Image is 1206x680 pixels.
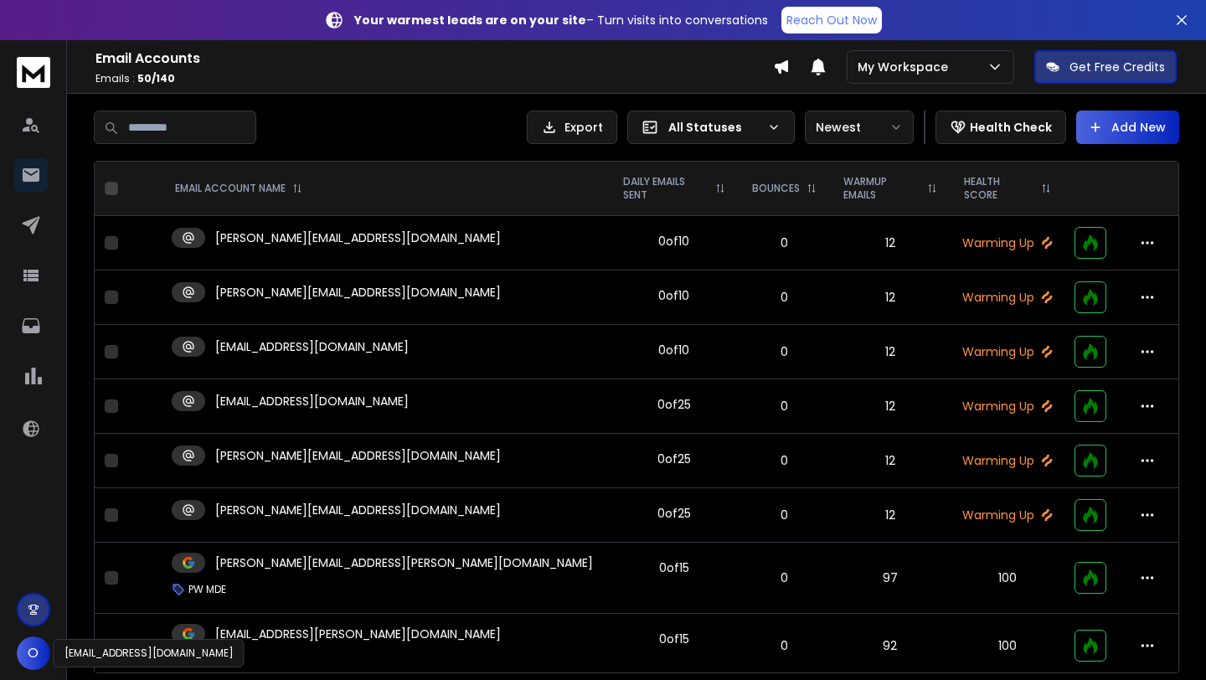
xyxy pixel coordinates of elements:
[54,639,245,667] div: [EMAIL_ADDRESS][DOMAIN_NAME]
[749,507,820,523] p: 0
[749,569,820,586] p: 0
[17,636,50,670] button: O
[964,175,1034,202] p: HEALTH SCORE
[786,12,877,28] p: Reach Out Now
[215,554,593,571] p: [PERSON_NAME][EMAIL_ADDRESS][PERSON_NAME][DOMAIN_NAME]
[657,396,691,413] div: 0 of 25
[659,559,689,576] div: 0 of 15
[749,452,820,469] p: 0
[830,614,951,678] td: 92
[215,502,501,518] p: [PERSON_NAME][EMAIL_ADDRESS][DOMAIN_NAME]
[830,434,951,488] td: 12
[749,637,820,654] p: 0
[95,72,773,85] p: Emails :
[354,12,768,28] p: – Turn visits into conversations
[658,342,689,358] div: 0 of 10
[752,182,800,195] p: BOUNCES
[961,234,1054,251] p: Warming Up
[961,398,1054,415] p: Warming Up
[843,175,920,202] p: WARMUP EMAILS
[354,12,586,28] strong: Your warmest leads are on your site
[623,175,709,202] p: DAILY EMAILS SENT
[658,233,689,250] div: 0 of 10
[1076,111,1179,144] button: Add New
[215,626,501,642] p: [EMAIL_ADDRESS][PERSON_NAME][DOMAIN_NAME]
[527,111,617,144] button: Export
[951,543,1064,614] td: 100
[858,59,955,75] p: My Workspace
[749,234,820,251] p: 0
[961,507,1054,523] p: Warming Up
[961,343,1054,360] p: Warming Up
[830,379,951,434] td: 12
[749,343,820,360] p: 0
[1069,59,1165,75] p: Get Free Credits
[215,393,409,410] p: [EMAIL_ADDRESS][DOMAIN_NAME]
[935,111,1066,144] button: Health Check
[830,543,951,614] td: 97
[137,71,175,85] span: 50 / 140
[961,452,1054,469] p: Warming Up
[95,49,773,69] h1: Email Accounts
[215,284,501,301] p: [PERSON_NAME][EMAIL_ADDRESS][DOMAIN_NAME]
[1034,50,1177,84] button: Get Free Credits
[658,287,689,304] div: 0 of 10
[951,614,1064,678] td: 100
[805,111,914,144] button: Newest
[781,7,882,33] a: Reach Out Now
[749,398,820,415] p: 0
[830,325,951,379] td: 12
[215,338,409,355] p: [EMAIL_ADDRESS][DOMAIN_NAME]
[657,505,691,522] div: 0 of 25
[830,216,951,270] td: 12
[659,631,689,647] div: 0 of 15
[657,451,691,467] div: 0 of 25
[970,119,1052,136] p: Health Check
[749,289,820,306] p: 0
[175,182,302,195] div: EMAIL ACCOUNT NAME
[830,488,951,543] td: 12
[961,289,1054,306] p: Warming Up
[830,270,951,325] td: 12
[188,583,226,596] p: PW MDE
[668,119,760,136] p: All Statuses
[215,229,501,246] p: [PERSON_NAME][EMAIL_ADDRESS][DOMAIN_NAME]
[215,447,501,464] p: [PERSON_NAME][EMAIL_ADDRESS][DOMAIN_NAME]
[17,57,50,88] img: logo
